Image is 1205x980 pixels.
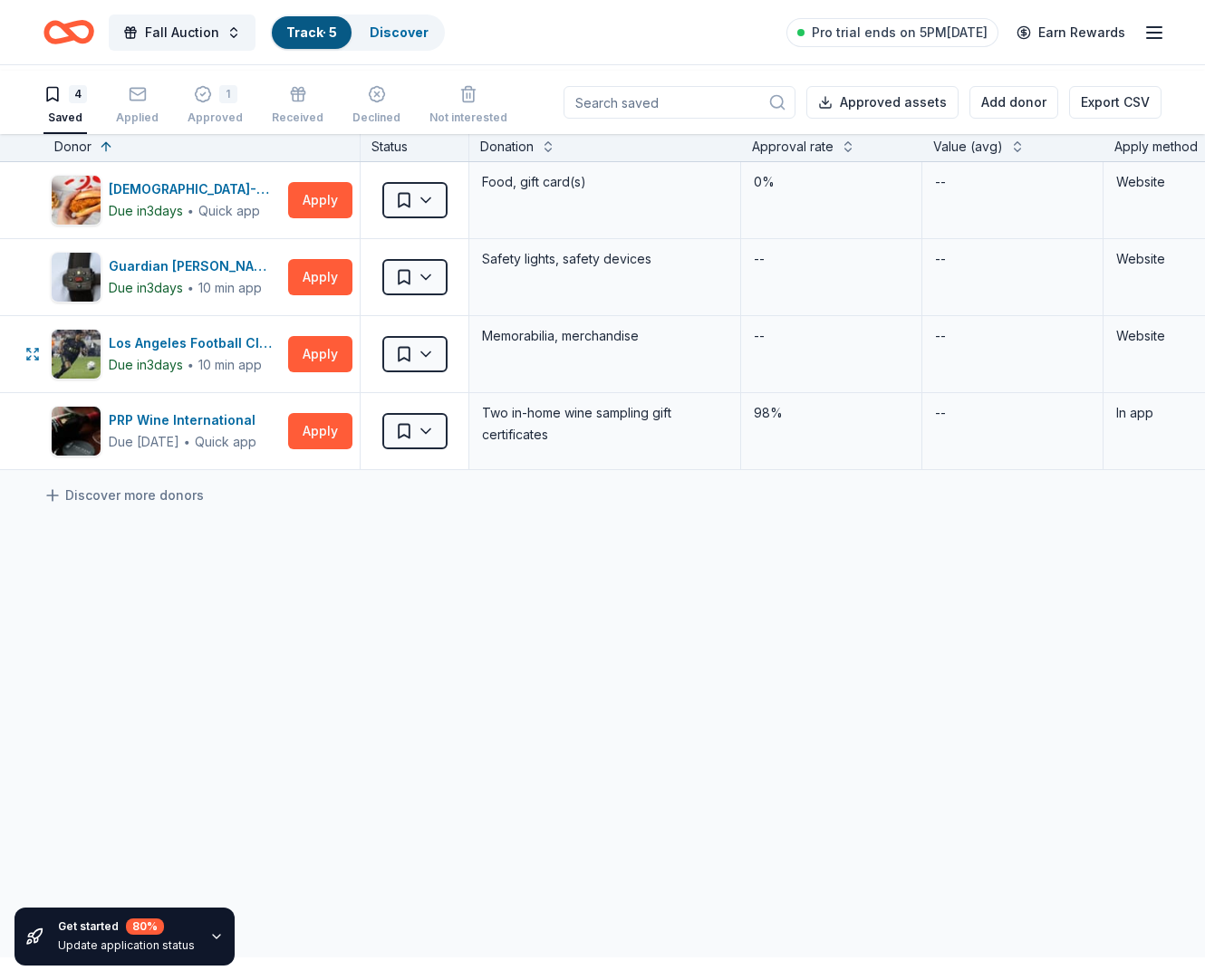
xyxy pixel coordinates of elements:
div: 1 [219,85,237,103]
span: Fall Auction [145,22,219,43]
img: Image for Guardian Angel Device [52,253,101,302]
button: Fall Auction [109,14,255,51]
div: Saved [43,110,87,125]
div: -- [752,246,766,272]
button: Apply [288,336,352,372]
div: 0% [752,169,911,195]
div: Due in 3 days [109,277,183,299]
button: Track· 5Discover [270,14,445,51]
div: Donor [54,136,92,158]
div: Not interested [429,110,507,125]
button: Received [272,78,323,134]
div: Update application status [58,938,195,953]
div: Los Angeles Football Club [109,332,281,354]
span: ∙ [187,203,195,218]
div: Value (avg) [933,136,1003,158]
div: 10 min app [198,356,262,374]
button: Applied [116,78,159,134]
div: Approval rate [752,136,834,158]
div: Quick app [198,202,260,220]
div: Due [DATE] [109,431,179,453]
button: Image for Los Angeles Football ClubLos Angeles Football ClubDue in3days∙10 min app [51,329,281,380]
div: Get started [58,918,195,935]
div: Quick app [195,433,256,451]
button: 4Saved [43,78,87,134]
div: Two in-home wine sampling gift certificates [480,400,729,447]
a: Earn Rewards [1006,16,1136,49]
div: 4 [69,85,87,103]
span: ∙ [187,357,195,372]
div: PRP Wine International [109,409,263,431]
a: Track· 5 [286,24,337,40]
div: -- [933,246,948,272]
a: Discover [370,24,429,40]
div: Donation [480,136,534,158]
span: ∙ [183,434,191,449]
div: Due in 3 days [109,200,183,222]
button: Apply [288,259,352,295]
div: 98% [752,400,911,426]
div: 10 min app [198,279,262,297]
img: Image for PRP Wine International [52,407,101,456]
div: Status [361,129,469,161]
button: Add donor [969,86,1058,119]
div: 80 % [126,918,164,935]
span: Pro trial ends on 5PM[DATE] [812,22,988,43]
button: Image for PRP Wine InternationalPRP Wine InternationalDue [DATE]∙Quick app [51,406,281,456]
div: Declined [352,110,400,125]
div: [DEMOGRAPHIC_DATA]-fil-A ([GEOGRAPHIC_DATA]) [109,178,281,200]
div: Memorabilia, merchandise [480,323,729,349]
a: Discover more donors [43,485,204,506]
a: Pro trial ends on 5PM[DATE] [786,18,998,47]
div: Safety lights, safety devices [480,246,729,272]
div: Guardian [PERSON_NAME] [109,255,281,277]
div: -- [933,400,948,426]
img: Image for Los Angeles Football Club [52,330,101,379]
div: -- [752,323,766,349]
button: Approved assets [806,86,959,119]
button: Declined [352,78,400,134]
span: ∙ [187,280,195,295]
div: -- [933,169,948,195]
button: Image for Guardian Angel DeviceGuardian [PERSON_NAME]Due in3days∙10 min app [51,252,281,303]
button: 1Approved [188,78,243,134]
button: Image for Chick-fil-A (Los Angeles)[DEMOGRAPHIC_DATA]-fil-A ([GEOGRAPHIC_DATA])Due in3days∙Quick app [51,175,281,226]
a: Home [43,11,94,53]
div: Received [272,110,323,125]
input: Search saved [564,86,795,119]
button: Export CSV [1069,86,1162,119]
div: Applied [116,110,159,125]
div: Due in 3 days [109,354,183,376]
div: Approved [188,110,243,125]
button: Apply [288,413,352,449]
div: Apply method [1114,136,1198,158]
img: Image for Chick-fil-A (Los Angeles) [52,176,101,225]
button: Apply [288,182,352,218]
button: Not interested [429,78,507,134]
div: -- [933,323,948,349]
div: Food, gift card(s) [480,169,729,195]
